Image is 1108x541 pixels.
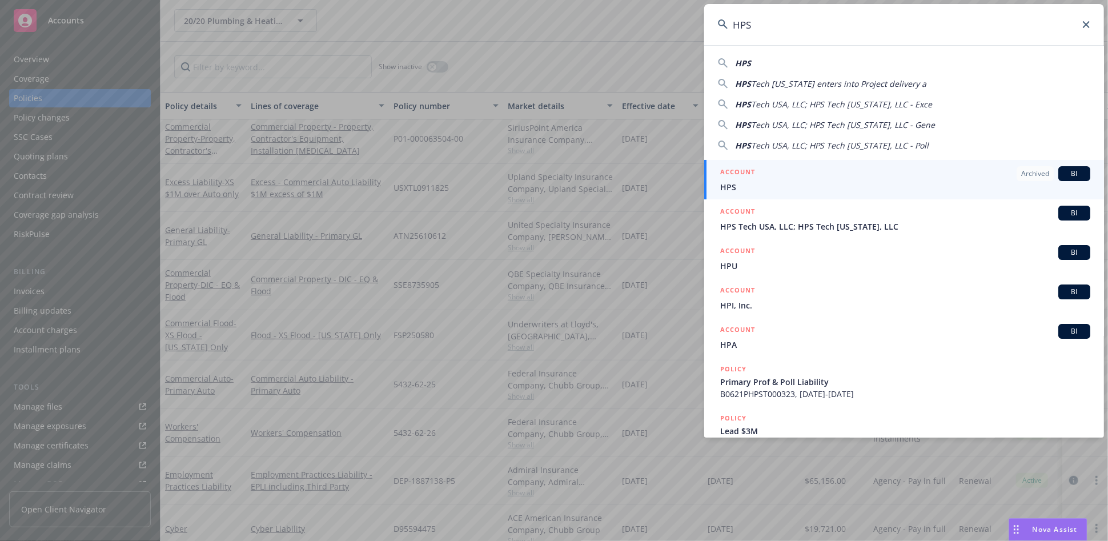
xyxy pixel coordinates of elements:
[751,99,932,110] span: Tech USA, LLC; HPS Tech [US_STATE], LLC - Exce
[720,412,746,424] h5: POLICY
[1009,518,1087,541] button: Nova Assist
[720,425,1090,437] span: Lead $3M
[720,166,755,180] h5: ACCOUNT
[1063,208,1086,218] span: BI
[704,278,1104,318] a: ACCOUNTBIHPI, Inc.
[735,140,751,151] span: HPS
[720,324,755,338] h5: ACCOUNT
[735,99,751,110] span: HPS
[751,140,929,151] span: Tech USA, LLC; HPS Tech [US_STATE], LLC - Poll
[720,363,746,375] h5: POLICY
[1009,519,1023,540] div: Drag to move
[720,339,1090,351] span: HPA
[1033,524,1078,534] span: Nova Assist
[751,119,935,130] span: Tech USA, LLC; HPS Tech [US_STATE], LLC - Gene
[720,284,755,298] h5: ACCOUNT
[720,206,755,219] h5: ACCOUNT
[720,260,1090,272] span: HPU
[720,299,1090,311] span: HPI, Inc.
[735,78,751,89] span: HPS
[720,181,1090,193] span: HPS
[735,58,751,69] span: HPS
[720,376,1090,388] span: Primary Prof & Poll Liability
[751,78,926,89] span: Tech [US_STATE] enters into Project delivery a
[704,406,1104,455] a: POLICYLead $3MVCX2024184-01, [DATE]-[DATE]
[720,388,1090,400] span: B0621PHPST000323, [DATE]-[DATE]
[1021,169,1049,179] span: Archived
[704,239,1104,278] a: ACCOUNTBIHPU
[735,119,751,130] span: HPS
[704,199,1104,239] a: ACCOUNTBIHPS Tech USA, LLC; HPS Tech [US_STATE], LLC
[1063,326,1086,336] span: BI
[1063,169,1086,179] span: BI
[704,357,1104,406] a: POLICYPrimary Prof & Poll LiabilityB0621PHPST000323, [DATE]-[DATE]
[704,318,1104,357] a: ACCOUNTBIHPA
[1063,287,1086,297] span: BI
[704,160,1104,199] a: ACCOUNTArchivedBIHPS
[704,4,1104,45] input: Search...
[720,221,1090,233] span: HPS Tech USA, LLC; HPS Tech [US_STATE], LLC
[720,437,1090,449] span: VCX2024184-01, [DATE]-[DATE]
[1063,247,1086,258] span: BI
[720,245,755,259] h5: ACCOUNT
